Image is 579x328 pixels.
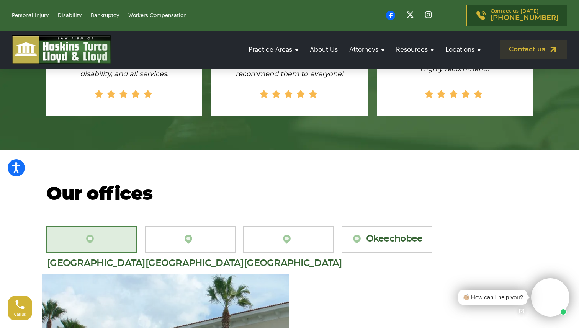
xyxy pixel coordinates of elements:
[58,13,82,18] a: Disability
[466,5,567,26] a: Contact us [DATE][PHONE_NUMBER]
[491,14,558,22] span: [PHONE_NUMBER]
[462,293,523,302] div: 👋🏼 How can I help you?
[245,39,302,60] a: Practice Areas
[12,13,49,18] a: Personal Injury
[85,233,99,245] img: location
[392,39,438,60] a: Resources
[46,226,137,253] a: [GEOGRAPHIC_DATA][PERSON_NAME]
[306,39,342,60] a: About Us
[128,13,186,18] a: Workers Compensation
[14,312,26,317] span: Call us
[342,226,432,253] a: Okeechobee
[281,233,296,245] img: location
[352,233,366,245] img: location
[46,184,533,205] h2: Our offices
[345,39,388,60] a: Attorneys
[500,40,567,59] a: Contact us
[514,303,530,319] a: Open chat
[491,9,558,22] p: Contact us [DATE]
[12,35,111,64] img: logo
[145,226,236,253] a: [GEOGRAPHIC_DATA][PERSON_NAME]
[243,226,334,253] a: [GEOGRAPHIC_DATA]
[183,233,198,245] img: location
[442,39,484,60] a: Locations
[91,13,119,18] a: Bankruptcy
